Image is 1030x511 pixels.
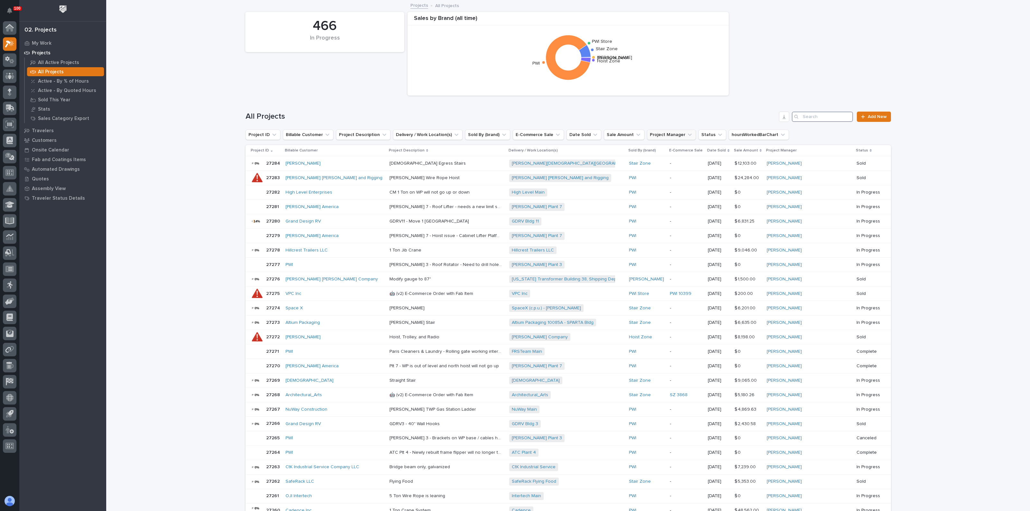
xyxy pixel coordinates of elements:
p: - [670,421,703,427]
p: 27280 [266,217,281,224]
a: Automated Drawings [19,164,106,174]
a: PWI [629,435,636,441]
a: Altium Packaging 10085A - SPARTA Bldg [512,320,594,325]
p: 27270 [266,362,281,369]
a: [PERSON_NAME] [767,277,802,282]
p: Sold [857,277,881,282]
p: Bridge beam only, galvanized [389,463,451,470]
p: $ 24,284.00 [735,174,760,181]
a: CtK Industrial Service Company LLC [286,464,359,470]
p: In Progress [857,219,881,224]
p: [DATE] [708,435,729,441]
a: [PERSON_NAME] America [286,204,339,210]
p: 🤖 (v2) E-Commerce Order with Fab Item [389,391,474,398]
a: [PERSON_NAME] [767,320,802,325]
p: 27267 [266,406,281,412]
a: Onsite Calendar [19,145,106,155]
button: Sold By (brand) [465,130,510,140]
a: Hillcrest Trailers LLC [512,248,554,253]
a: [PERSON_NAME] [286,334,321,340]
p: - [670,320,703,325]
a: PWI [629,363,636,369]
p: 27282 [266,188,281,195]
p: $ 6,201.00 [735,304,757,311]
tr: 2727227272 [PERSON_NAME] Hoist, Trolley, and RadioHoist, Trolley, and Radio [PERSON_NAME] Company... [246,330,891,344]
a: NuWay Main [512,407,537,412]
p: [DATE] [708,277,729,282]
tr: 2727027270 [PERSON_NAME] America Plt 7 - WP is out of level and north hoist will not go upPlt 7 -... [246,359,891,373]
p: Straight Stair [389,377,417,383]
p: CM 1 Ton on WP will not go up or down [389,188,471,195]
a: Stair Zone [629,378,651,383]
span: Add New [868,114,887,119]
p: - [670,363,703,369]
p: $ 0 [735,348,742,354]
p: [DATE] [708,291,729,297]
p: $ 0 [735,203,742,210]
p: In Progress [857,320,881,325]
a: SpaceX (c.p.u.) - [PERSON_NAME] [512,306,581,311]
p: - [670,262,703,268]
a: [PERSON_NAME] [767,204,802,210]
p: [DEMOGRAPHIC_DATA] Egress Stairs [389,160,467,166]
p: Quotes [32,176,49,182]
a: NuWay Construction [286,407,327,412]
p: In Progress [857,248,881,253]
p: Projects [32,50,51,56]
p: Sold [857,161,881,166]
p: Complete [857,349,881,354]
p: 27266 [266,420,281,426]
a: PWI [629,219,636,224]
p: [DATE] [708,233,729,239]
a: CtK Industrial Service [512,464,556,470]
a: [PERSON_NAME] [767,262,802,268]
a: Fab and Coatings Items [19,155,106,164]
p: $ 0 [735,434,742,441]
a: [PERSON_NAME] Company [512,334,568,340]
a: [PERSON_NAME] Plant 3 [512,435,562,441]
p: - [670,407,703,412]
a: Add New [857,112,891,122]
p: $ 8,198.00 [735,333,756,340]
p: 27278 [266,246,281,253]
p: ATC Plt 4 - Newly rebuilt frame flipper will no longer take an 8" frame [389,449,503,455]
p: Traveler Status Details [32,196,85,201]
a: [PERSON_NAME] [767,161,802,166]
a: [US_STATE] Transformer Building 38, Shipping Dept [512,277,618,282]
p: 27272 [266,333,281,340]
p: [PERSON_NAME] [389,304,426,311]
p: 1 Ton Jib Crane [389,246,423,253]
p: $ 5,353.00 [735,478,757,484]
p: 27265 [266,434,281,441]
p: [DATE] [708,378,729,383]
a: Projects [19,48,106,58]
p: [PERSON_NAME] TWP Gas Station Ladder [389,406,477,412]
a: [PERSON_NAME] [767,219,802,224]
p: $ 4,869.63 [735,406,758,412]
p: $ 1,500.00 [735,275,757,282]
a: [PERSON_NAME] [767,363,802,369]
p: [PERSON_NAME] Stair [389,319,436,325]
a: [PERSON_NAME] Plant 7 [512,233,562,239]
p: - [670,277,703,282]
a: Stair Zone [629,306,651,311]
p: Automated Drawings [32,167,80,172]
a: High Level Main [512,190,545,195]
p: 27271 [266,348,280,354]
p: $ 200.00 [735,290,754,297]
a: [PERSON_NAME] [629,277,664,282]
p: [DATE] [708,349,729,354]
a: Space X [286,306,303,311]
p: Active - By % of Hours [38,78,89,84]
tr: 2728227282 High Level Enterprises CM 1 Ton on WP will not go up or downCM 1 Ton on WP will not go... [246,185,891,200]
a: PWI [629,190,636,195]
p: Brinkley 7 - Roof Lifter - needs a new limit switch (1 Ton Starke) [389,203,503,210]
a: Hoist Zone [629,334,652,340]
a: ATC Plant 4 [512,450,536,455]
p: $ 5,180.26 [735,391,756,398]
a: Architectural_Arts [512,392,548,398]
a: Stair Zone [629,392,651,398]
tr: 2728327283 [PERSON_NAME] [PERSON_NAME] and Rigging [PERSON_NAME] Wire Rope Hoist[PERSON_NAME] Wir... [246,171,891,185]
p: 27283 [266,174,281,181]
a: [PERSON_NAME] [767,435,802,441]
